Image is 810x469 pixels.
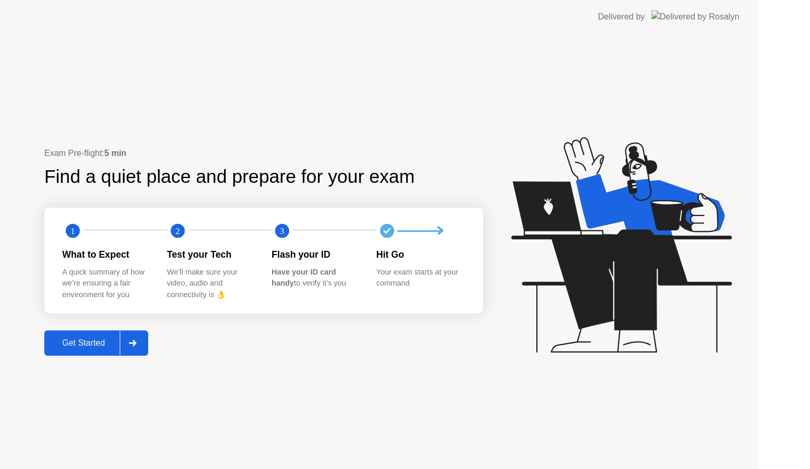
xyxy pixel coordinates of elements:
[104,149,127,158] b: 5 min
[272,267,360,289] div: to verify it’s you
[598,11,645,23] div: Delivered by
[272,268,336,288] b: Have your ID card handy
[44,147,483,160] div: Exam Pre-flight:
[272,248,360,261] div: Flash your ID
[280,226,284,236] text: 3
[62,248,150,261] div: What to Expect
[175,226,179,236] text: 2
[377,267,465,289] div: Your exam starts at your command
[167,267,255,301] div: We’ll make sure your video, audio and connectivity is 👌
[651,11,739,23] img: Delivered by Rosalyn
[377,248,465,261] div: Hit Go
[71,226,75,236] text: 1
[44,330,148,356] button: Get Started
[47,338,120,348] div: Get Started
[62,267,150,301] div: A quick summary of how we’re ensuring a fair environment for you
[167,248,255,261] div: Test your Tech
[44,163,416,191] div: Find a quiet place and prepare for your exam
